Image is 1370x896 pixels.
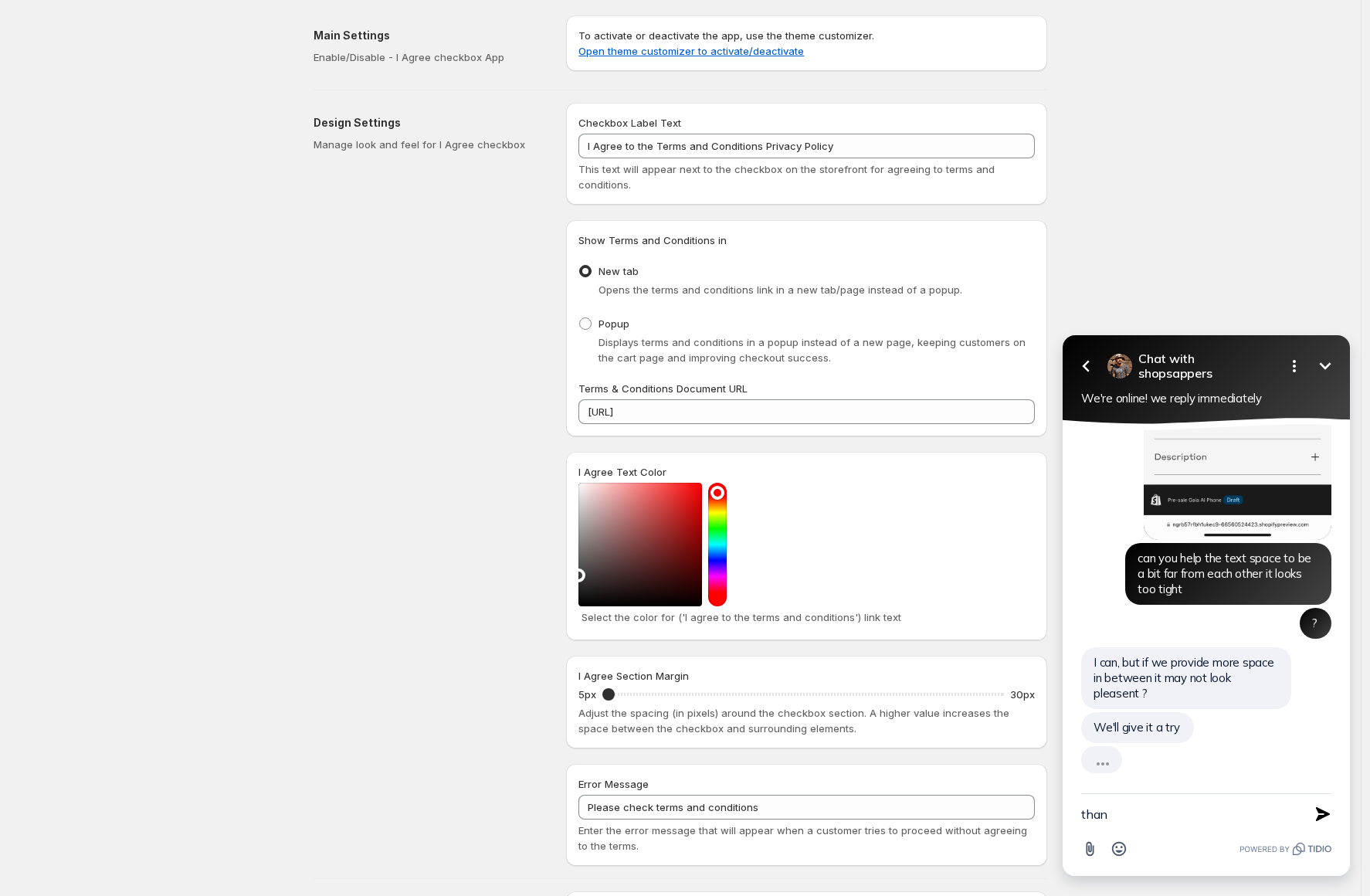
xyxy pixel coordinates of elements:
[599,283,962,296] span: Opens the terms and conditions link in a new tab/page instead of a popup.
[578,234,727,246] span: Show Terms and Conditions in
[1043,300,1370,896] iframe: Tidio Chat
[578,707,1009,735] span: Adjust the spacing (in pixels) around the checkbox section. A higher value increases the space be...
[578,399,1035,424] input: https://yourstoredomain.com/termsandconditions.html
[578,778,649,790] span: Error Message
[578,28,1035,59] p: To activate or deactivate the app, use the theme customizer.
[578,382,748,395] span: Terms & Conditions Document URL
[599,336,1026,364] span: Displays terms and conditions in a popup instead of a new page, keeping customers on the cart pag...
[578,163,995,191] span: This text will appear next to the checkbox on the storefront for agreeing to terms and conditions.
[314,137,541,152] p: Manage look and feel for I Agree checkbox
[599,317,629,330] span: Popup
[1010,687,1035,702] p: 30px
[578,687,596,702] p: 5px
[578,824,1027,852] span: Enter the error message that will appear when a customer tries to proceed without agreeing to the...
[578,117,681,129] span: Checkbox Label Text
[578,464,666,480] label: I Agree Text Color
[582,609,1032,625] p: Select the color for ('I agree to the terms and conditions') link text
[314,28,541,43] h2: Main Settings
[578,45,804,57] a: Open theme customizer to activate/deactivate
[599,265,639,277] span: New tab
[314,49,541,65] p: Enable/Disable - I Agree checkbox App
[578,670,689,682] span: I Agree Section Margin
[314,115,541,131] h2: Design Settings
